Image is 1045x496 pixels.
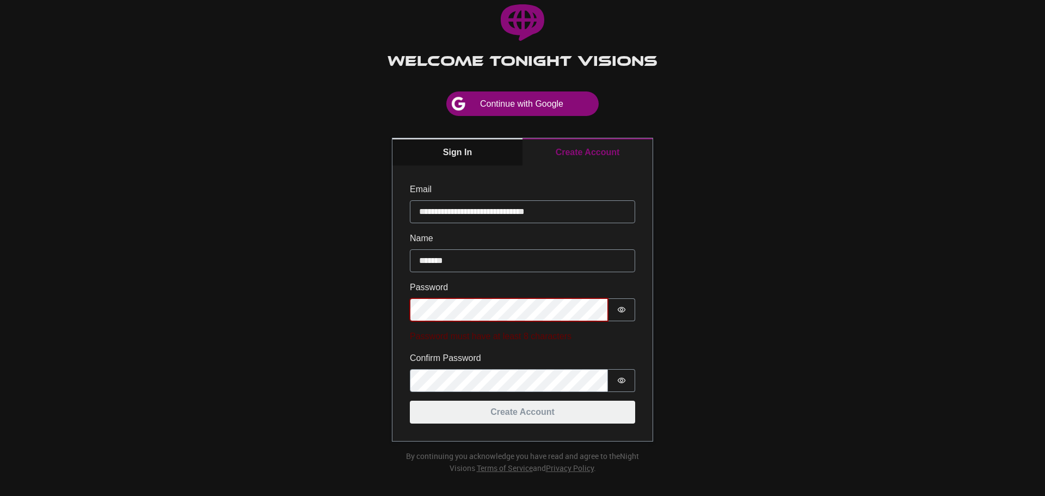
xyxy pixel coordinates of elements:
button: Show password [608,369,635,392]
button: Show password [608,298,635,321]
label: Name [410,232,635,245]
button: Create Account [410,401,635,424]
img: google.svg [451,96,480,111]
button: Continue with Google [446,91,599,116]
p: Password must have at least 8 characters [410,330,635,343]
label: Email [410,183,635,196]
button: Create Account [522,138,653,166]
h6: By continuing you acknowledge you have read and agree to the Night Visions and . [392,450,653,474]
label: Password [410,281,635,294]
button: Sign In [392,138,522,166]
h1: Welcome to Night Visions [388,53,657,70]
a: Privacy Policy [546,463,594,473]
label: Confirm Password [410,352,635,365]
img: Logo [501,4,544,41]
a: Terms of Service [477,463,533,473]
